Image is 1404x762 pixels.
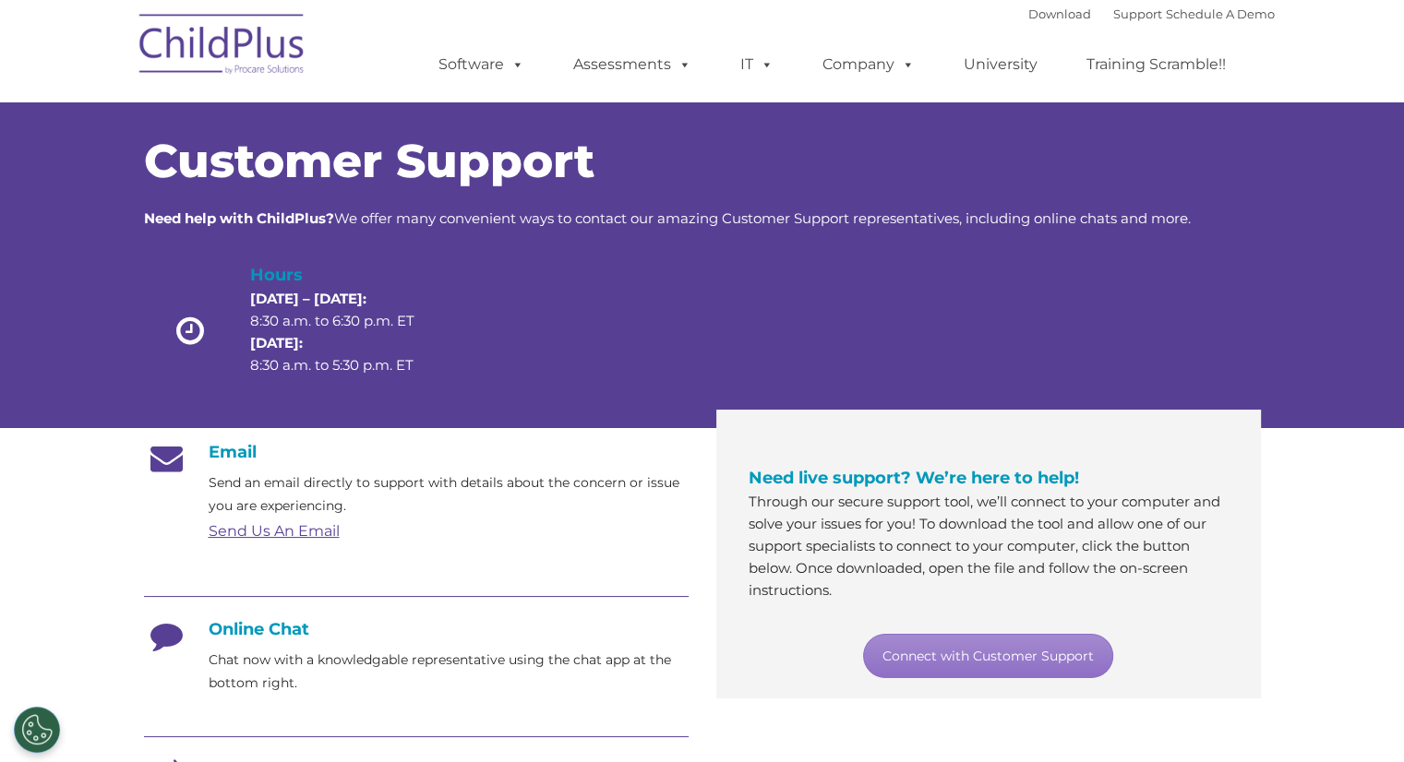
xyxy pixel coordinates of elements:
[722,46,792,83] a: IT
[209,522,340,540] a: Send Us An Email
[1166,6,1275,21] a: Schedule A Demo
[863,634,1113,678] a: Connect with Customer Support
[144,442,689,462] h4: Email
[144,209,1191,227] span: We offer many convenient ways to contact our amazing Customer Support representatives, including ...
[1068,46,1244,83] a: Training Scramble!!
[420,46,543,83] a: Software
[804,46,933,83] a: Company
[749,468,1079,488] span: Need live support? We’re here to help!
[14,707,60,753] button: Cookies Settings
[209,649,689,695] p: Chat now with a knowledgable representative using the chat app at the bottom right.
[1028,6,1275,21] font: |
[144,619,689,639] h4: Online Chat
[209,471,689,518] p: Send an email directly to support with details about the concern or issue you are experiencing.
[250,262,446,288] h4: Hours
[1113,6,1162,21] a: Support
[945,46,1056,83] a: University
[1028,6,1091,21] a: Download
[749,491,1229,601] p: Through our secure support tool, we’ll connect to your computer and solve your issues for you! To...
[250,334,303,351] strong: [DATE]:
[555,46,710,83] a: Assessments
[130,1,315,93] img: ChildPlus by Procare Solutions
[144,209,334,227] strong: Need help with ChildPlus?
[144,133,594,189] span: Customer Support
[250,288,446,376] p: 8:30 a.m. to 6:30 p.m. ET 8:30 a.m. to 5:30 p.m. ET
[250,290,366,307] strong: [DATE] – [DATE]:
